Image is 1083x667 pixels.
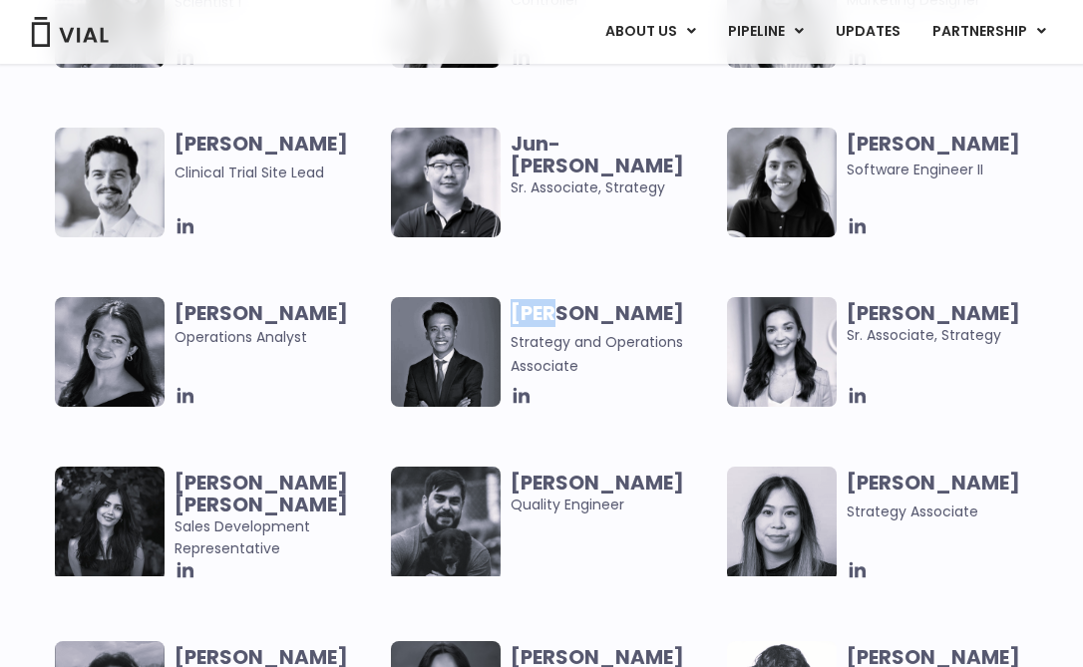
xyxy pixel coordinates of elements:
[175,472,381,559] span: Sales Development Representative
[847,302,1053,346] span: Sr. Associate, Strategy
[727,297,837,407] img: Smiling woman named Ana
[511,472,717,515] span: Quality Engineer
[589,15,711,49] a: ABOUT USMenu Toggle
[727,128,837,237] img: Image of smiling woman named Tanvi
[712,15,819,49] a: PIPELINEMenu Toggle
[175,299,348,327] b: [PERSON_NAME]
[391,297,501,407] img: Headshot of smiling man named Urann
[847,160,983,179] span: Software Engineer II
[391,128,501,237] img: Image of smiling man named Jun-Goo
[847,469,1020,497] b: [PERSON_NAME]
[847,299,1020,327] b: [PERSON_NAME]
[175,469,348,518] b: [PERSON_NAME] [PERSON_NAME]
[175,130,348,158] b: [PERSON_NAME]
[55,467,165,576] img: Smiling woman named Harman
[30,17,110,47] img: Vial Logo
[820,15,915,49] a: UPDATES
[511,332,683,376] span: Strategy and Operations Associate
[511,299,684,327] b: [PERSON_NAME]
[391,467,501,576] img: Man smiling posing for picture
[511,133,717,198] span: Sr. Associate, Strategy
[511,130,684,179] b: Jun-[PERSON_NAME]
[511,469,684,497] b: [PERSON_NAME]
[55,128,165,237] img: Image of smiling man named Glenn
[175,302,381,348] span: Operations Analyst
[175,163,324,182] span: Clinical Trial Site Lead
[55,297,165,407] img: Headshot of smiling woman named Sharicka
[916,15,1062,49] a: PARTNERSHIPMenu Toggle
[727,467,837,576] img: Headshot of smiling woman named Vanessa
[847,501,978,521] span: Strategy Associate
[847,130,1020,158] b: [PERSON_NAME]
